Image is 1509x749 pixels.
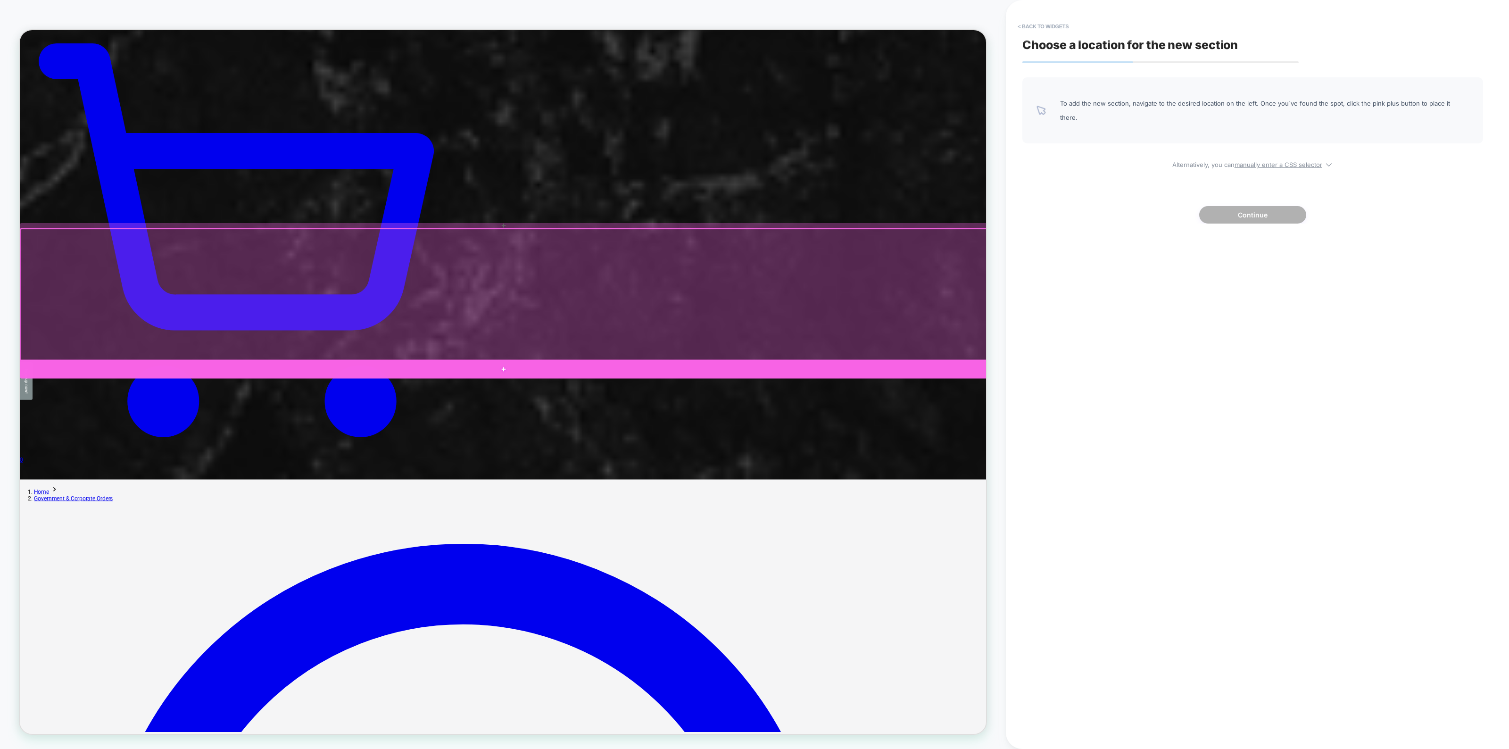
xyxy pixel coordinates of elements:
[19,611,39,620] a: Home
[1036,106,1046,115] img: pointer
[1013,19,1073,34] button: < Back to widgets
[1022,158,1483,168] span: Alternatively, you can
[1022,38,1238,52] span: Choose a location for the new section
[1060,96,1469,125] span: To add the new section, navigate to the desired location on the left. Once you`ve found the spot,...
[1199,206,1306,224] button: Continue
[1235,161,1322,168] u: manually enter a CSS selector
[19,620,124,629] a: Government & Corporate Orders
